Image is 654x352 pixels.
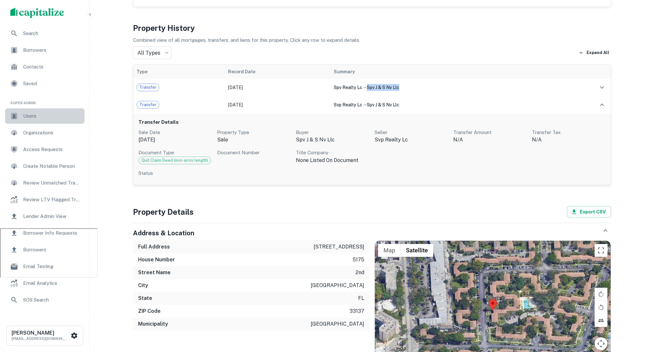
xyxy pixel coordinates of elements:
[12,330,69,336] h6: [PERSON_NAME]
[334,102,362,107] span: svp realty lc
[453,129,527,136] p: Transfer Amount
[138,256,175,264] h6: House Number
[296,149,369,157] p: Title Company
[597,82,607,93] button: expand row
[23,263,81,270] span: Email Testing
[5,192,84,207] a: Review LTV Flagged Transactions
[5,259,84,274] a: Email Testing
[225,65,331,79] th: Record Date
[217,149,291,157] p: Document Number
[532,129,605,136] p: Transfer Tax
[5,108,84,124] a: Users
[311,320,364,328] p: [GEOGRAPHIC_DATA]
[23,129,81,137] span: Organizations
[334,101,553,108] div: →
[138,149,212,157] p: Document Type
[12,336,69,341] p: [EMAIL_ADDRESS][DOMAIN_NAME]
[567,206,611,218] button: Export CSV
[133,46,172,59] div: All Types
[595,337,607,350] button: Map camera controls
[532,136,605,144] p: N/A
[453,136,527,144] p: N/A
[5,42,84,58] a: Borrowers
[23,112,81,120] span: Users
[133,65,225,79] th: Type
[5,125,84,140] a: Organizations
[138,307,161,315] h6: ZIP Code
[225,96,331,113] td: [DATE]
[225,79,331,96] td: [DATE]
[23,162,81,170] span: Create Notable Person
[5,26,84,41] a: Search
[5,59,84,75] a: Contacts
[138,129,212,136] p: Sale Date
[217,129,291,136] p: Property Type
[296,157,369,164] p: none listed on document
[375,136,448,144] p: svp realty lc
[622,301,654,331] iframe: Chat Widget
[597,99,607,110] button: expand row
[138,320,168,328] h6: Municipality
[138,157,211,164] div: Code: 55
[133,22,611,34] h4: Property History
[367,85,399,90] span: spv j & s nv llc
[23,246,81,254] span: Borrowers
[5,209,84,224] a: Lender Admin View
[5,76,84,91] div: Saved
[137,84,159,91] span: Transfer
[595,244,607,257] button: Toggle fullscreen view
[23,80,81,87] span: Saved
[23,296,81,304] span: SOS Search
[23,46,81,54] span: Borrowers
[367,102,399,107] span: spv j & s nv llc
[138,136,212,144] p: [DATE]
[375,129,448,136] p: Seller
[349,307,364,315] p: 33137
[353,256,364,264] p: 5175
[10,8,64,18] img: capitalize-logo.png
[311,282,364,289] p: [GEOGRAPHIC_DATA]
[378,244,401,257] button: Show street map
[133,36,611,44] p: Combined view of all mortgages, transfers, and liens for this property. Click any row to expand d...
[5,158,84,174] div: Create Notable Person
[23,63,81,71] span: Contacts
[5,175,84,191] div: Review Unmatched Transactions
[138,243,170,251] h6: Full Address
[138,169,605,177] p: Status
[23,229,81,237] span: Borrower Info Requests
[138,282,148,289] h6: City
[314,243,364,251] p: [STREET_ADDRESS]
[358,294,364,302] p: fl
[137,102,159,108] span: Transfer
[5,242,84,257] a: Borrowers
[356,269,364,276] p: 2nd
[595,288,607,301] button: Rotate map clockwise
[5,142,84,157] a: Access Requests
[296,136,369,144] p: spv j & s nv llc
[401,244,433,257] button: Show satellite imagery
[334,85,362,90] span: spv realty lc
[23,146,81,153] span: Access Requests
[139,157,211,164] span: Quit Claim Deed (non-arms length)
[138,269,171,276] h6: Street Name
[5,292,84,308] a: SOS Search
[133,228,194,238] h5: Address & Location
[217,136,291,144] p: sale
[5,225,84,241] a: Borrower Info Requests
[23,30,81,37] span: Search
[133,206,194,218] h4: Property Details
[5,275,84,291] a: Email Analytics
